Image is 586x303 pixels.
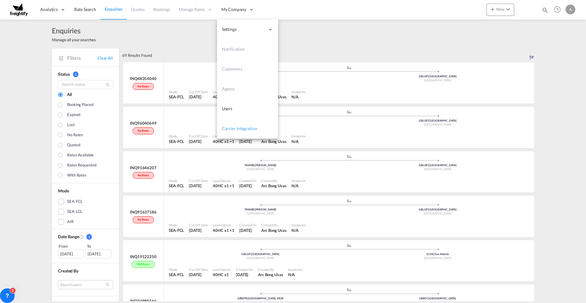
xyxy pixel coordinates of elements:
span: Filters [67,55,97,61]
span: New [489,7,512,12]
span: [GEOGRAPHIC_DATA] [424,212,451,215]
span: | [254,163,255,167]
div: SEA-FCL [169,228,184,233]
md-icon: icon-magnify [105,82,110,87]
div: Sort by: Created on [530,49,534,62]
md-icon: icon-chevron-down [505,5,512,13]
span: [DATE] [239,228,251,233]
div: SEA-FCL [67,199,83,205]
md-checkbox: AIR [58,219,113,225]
span: [DATE] [236,272,248,277]
md-icon: icon-magnify [542,7,548,13]
div: No rates [133,83,154,90]
md-checkbox: SEA-FCL [58,199,113,205]
div: Arc Bong Uvas [261,139,287,144]
span: GBLGP [GEOGRAPHIC_DATA] [419,119,457,122]
span: Date Range [58,234,79,239]
span: TRAMB [PERSON_NAME] [244,208,276,211]
div: Cut Off Date [189,267,208,272]
div: Lost [67,122,75,129]
span: [DATE] [189,139,201,144]
span: [GEOGRAPHIC_DATA] [247,256,274,260]
a: Notification [217,39,278,59]
div: 40HC x 1 , 20GP x 1 [213,228,234,233]
div: 28 Aug 2025 [236,272,253,277]
span: Bookings [153,7,170,12]
div: 28 Aug 2025 [189,272,208,277]
div: 29 Aug 2025 [239,139,256,144]
div: [DATE] [85,249,111,258]
div: Incoterms [291,223,306,227]
div: 29 Aug 2025 [189,139,208,144]
span: Status [58,71,70,77]
a: Clear All [97,55,113,61]
span: LBBEY [GEOGRAPHIC_DATA] [419,297,456,300]
div: 29 Aug 2025 [239,228,256,233]
div: From [58,243,85,249]
md-icon: assets/icons/custom/ship-fill.svg [345,244,353,247]
div: No rates [133,216,154,223]
div: No rates [133,127,154,134]
div: SEA-LCL [67,209,82,215]
div: Load Details [213,267,231,272]
div: Load Details [213,134,234,138]
div: Load Details [213,223,234,227]
span: [DATE] [189,94,201,99]
span: [DATE] [189,228,201,233]
span: 1 [73,71,78,77]
div: Settings [217,20,278,39]
div: Incoterms [288,267,302,272]
span: Quotes [131,7,144,12]
div: INQ19122250With rates assets/icons/custom/ship-fill.svgassets/icons/custom/roll-o-plane.svgOrigin... [122,240,534,285]
span: Arc Bong Uvas [258,272,283,277]
span: Arc Bong Uvas [261,183,287,188]
div: Load Details [213,89,234,94]
span: GBLGP [GEOGRAPHIC_DATA] [419,75,457,78]
div: Mode [169,178,184,183]
div: INQ48354040 [130,76,157,81]
md-icon: assets/icons/custom/ship-fill.svg [345,110,353,113]
span: | [254,208,255,211]
div: N/A [291,228,298,233]
div: 69 Results Found [122,49,152,62]
div: icon-magnify [542,7,548,16]
div: Created By [261,178,287,183]
span: | [428,297,429,300]
span: Carrier Integration [222,126,257,131]
div: Mode [169,134,184,138]
div: N/A [291,94,298,100]
div: INQ91637186No rates assets/icons/custom/ship-fill.svgassets/icons/custom/roll-o-plane.svgOriginAm... [122,195,534,240]
div: Rates available [67,152,94,159]
div: A [566,5,575,14]
span: [DATE] [189,183,201,188]
span: [GEOGRAPHIC_DATA] [247,167,274,171]
div: Incoterms [291,134,306,138]
span: Help [552,4,562,15]
md-icon: assets/icons/custom/ship-fill.svg [345,66,353,69]
div: All [67,92,72,98]
span: | [247,297,248,300]
div: Mode [169,223,184,227]
span: [DATE] [239,183,251,188]
div: Arc Bong Uvas [261,228,287,233]
div: INQ19122250 [130,254,157,259]
span: [GEOGRAPHIC_DATA] [424,167,451,171]
div: Incoterms [291,178,306,183]
div: INQ48354040No rates assets/icons/custom/ship-fill.svgassets/icons/custom/roll-o-plane.svgOriginAm... [122,62,534,107]
span: [GEOGRAPHIC_DATA] [247,212,274,215]
div: INQ96040649 [130,120,157,126]
div: Created By [258,267,283,272]
span: GBLGP [GEOGRAPHIC_DATA] [419,208,457,211]
span: 1 [86,234,92,240]
div: N/A [288,272,295,277]
md-icon: assets/icons/custom/ship-fill.svg [345,199,353,202]
div: Rates Requested [67,162,96,169]
a: Customers [217,59,278,79]
div: Cut Off Date [189,223,208,227]
span: | [428,75,429,78]
div: 40HC x 1 , 20GP x 1 [213,139,234,144]
div: Created By [261,223,287,227]
div: Booking placed [67,102,93,108]
div: N/A [291,183,298,188]
div: Mode [169,89,184,94]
